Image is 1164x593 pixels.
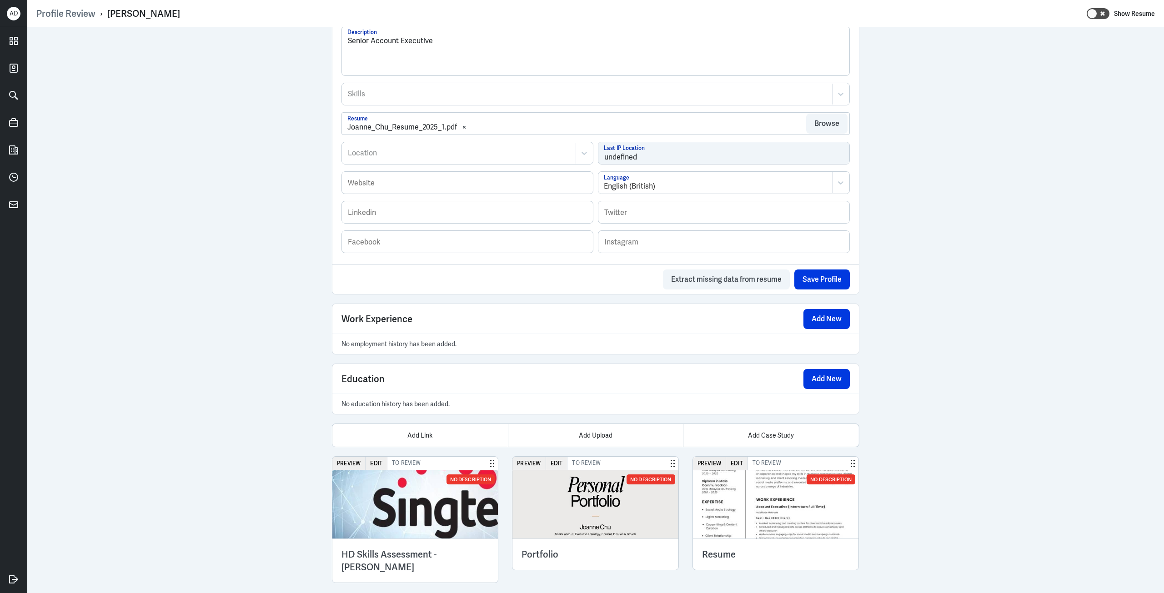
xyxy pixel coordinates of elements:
span: To Review [567,457,605,470]
textarea: Senior Account Executive [342,26,849,75]
p: › [95,8,107,20]
input: Twitter [598,201,849,223]
button: Edit [546,457,568,470]
p: No education history has been added. [341,399,850,409]
input: Facebook [342,231,593,253]
button: Extract missing data from resume [663,269,790,289]
button: Preview [512,457,546,470]
input: Website [342,172,593,194]
input: Last IP Location [598,142,849,164]
div: No Description [627,474,675,484]
div: Joanne_Chu_Resume_2025_1.pdf [347,122,457,133]
div: Add Case Study [683,424,858,447]
div: No Description [447,474,495,484]
button: Browse [806,114,848,134]
div: Add Upload [508,424,683,447]
button: Preview [332,457,366,470]
div: No Description [807,474,855,484]
button: Save Profile [794,269,850,289]
button: Add New [803,309,850,329]
span: Work Experience [341,312,412,326]
input: Linkedin [342,201,593,223]
h3: HD Skills Assessment - [PERSON_NAME] [341,548,489,573]
span: Education [341,372,385,386]
button: Add New [803,369,850,389]
p: No employment history has been added. [341,339,850,349]
div: AD [7,7,20,20]
div: [PERSON_NAME] [107,8,180,20]
button: Edit [726,457,748,470]
button: Edit [366,457,387,470]
input: Instagram [598,231,849,253]
label: Show Resume [1114,8,1155,20]
button: Preview [693,457,726,470]
h3: Portfolio [522,548,669,561]
a: Profile Review [36,8,95,20]
span: To Review [748,457,786,470]
div: Add Link [332,424,508,447]
h3: Resume [702,548,849,561]
span: To Review [387,457,425,470]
